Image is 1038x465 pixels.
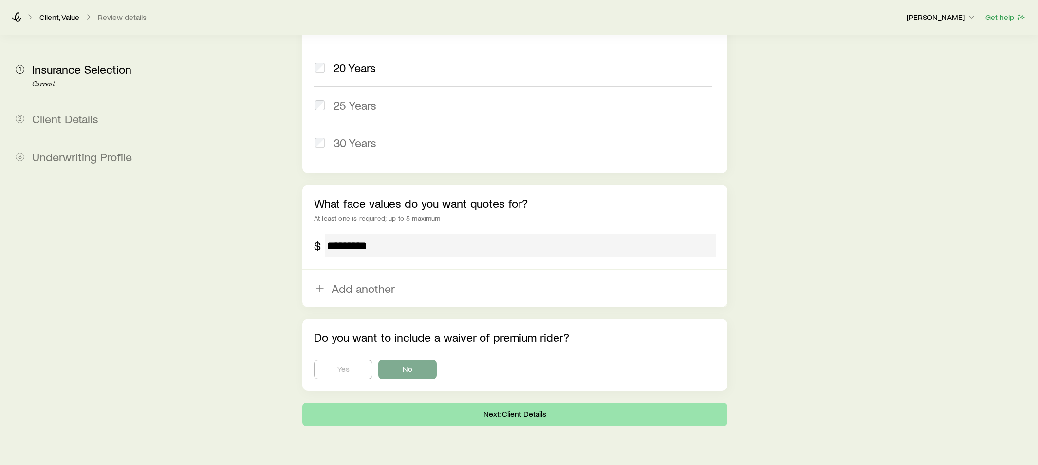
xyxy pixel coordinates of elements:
div: $ [314,239,321,252]
span: Client Details [32,112,98,126]
span: Insurance Selection [32,62,131,76]
p: Current [32,80,256,88]
button: Review details [97,13,147,22]
input: 20 Years [315,63,325,73]
p: Do you want to include a waiver of premium rider? [314,330,716,344]
button: Get help [985,12,1026,23]
span: 3 [16,153,24,161]
p: [PERSON_NAME] [907,12,977,22]
input: 30 Years [315,138,325,148]
label: What face values do you want quotes for? [314,196,528,210]
span: 25 Years [334,98,376,112]
button: Add another [302,270,727,307]
span: 2 [16,115,24,123]
input: 25 Years [315,100,325,110]
button: Yes [314,360,372,379]
button: No [378,360,437,379]
span: Underwriting Profile [32,150,132,164]
span: 20 Years [334,61,376,75]
div: At least one is required; up to 5 maximum [314,214,716,222]
button: Next: Client Details [302,403,727,426]
span: 30 Years [334,136,376,150]
button: [PERSON_NAME] [906,12,977,23]
span: 1 [16,65,24,74]
a: Client, Value [39,13,80,22]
